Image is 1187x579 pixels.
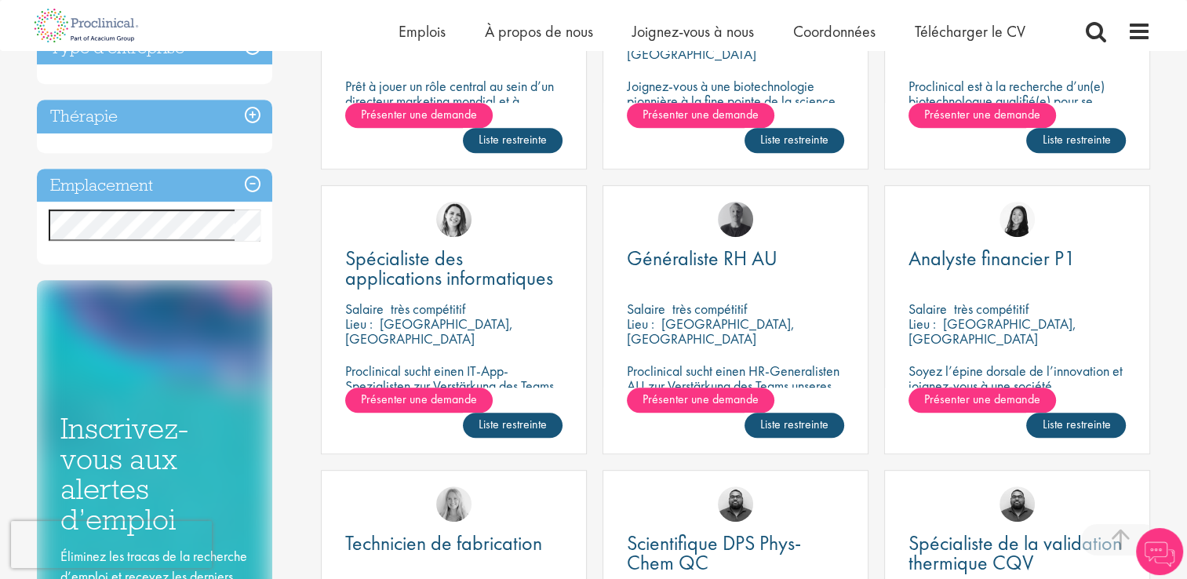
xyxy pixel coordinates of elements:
[627,245,777,271] span: Généraliste RH AU
[345,533,563,553] a: Technicien de fabrication
[1026,128,1126,153] a: Liste restreinte
[793,21,876,42] a: Coordonnées
[391,300,465,318] p: très compétitif
[37,100,272,133] h3: Thérapie
[908,530,1122,576] span: Spécialiste de la validation thermique CQV
[627,363,844,408] p: Proclinical sucht einen HR-Generalisten AU zur Verstärkung des Teams unseres Kunden in [GEOGRAPHI...
[718,486,753,522] img: Ashley Bennett
[345,103,493,128] a: Présenter une demande
[627,388,774,413] a: Présenter une demande
[643,106,759,122] span: Présenter une demande
[60,413,249,534] h3: Inscrivez-vous aux alertes d’emploi
[999,202,1035,237] img: Numhom Sudsok
[361,106,477,122] span: Présenter une demande
[463,413,563,438] a: Liste restreinte
[399,21,446,42] a: Emplois
[11,521,212,568] iframe: reCAPTCHA
[632,21,754,42] a: Joignez-vous à nous
[1026,413,1126,438] a: Liste restreinte
[924,391,1040,407] span: Présenter une demande
[627,315,795,348] p: [GEOGRAPHIC_DATA], [GEOGRAPHIC_DATA]
[908,315,1076,348] p: [GEOGRAPHIC_DATA], [GEOGRAPHIC_DATA]
[745,413,844,438] a: Liste restreinte
[345,315,513,348] p: [GEOGRAPHIC_DATA], [GEOGRAPHIC_DATA]
[908,315,936,333] span: Lieu :
[924,106,1040,122] span: Présenter une demande
[627,103,774,128] a: Présenter une demande
[745,128,844,153] a: Liste restreinte
[908,388,1056,413] a: Présenter une demande
[908,300,947,318] span: Salaire
[627,249,844,268] a: Généraliste RH AU
[345,530,542,556] span: Technicien de fabrication
[908,245,1076,271] span: Analyste financier P1
[1136,528,1183,575] img: Chatbot
[485,21,593,42] a: À propos de nous
[627,300,665,318] span: Salaire
[436,486,472,522] img: Shannon Briggs
[345,300,384,318] span: Salaire
[908,363,1126,438] p: Soyez l’épine dorsale de l’innovation et joignez-vous à une société pharmaceutique de premier pla...
[627,315,654,333] span: Lieu :
[908,533,1126,573] a: Spécialiste de la validation thermique CQV
[345,78,563,138] p: Prêt à jouer un rôle central au sein d’un directeur marketing mondial et à contribuer à façonner ...
[361,391,477,407] span: Présenter une demande
[954,300,1029,318] p: très compétitif
[345,315,373,333] span: Lieu :
[627,530,801,576] span: Scientifique DPS Phys-Chem QC
[908,78,1126,138] p: Proclinical est à la recherche d’un(e) biotechnologue qualifié(e) pour se joindre à une équipe dy...
[345,249,563,288] a: Spécialiste des applications informatiques
[643,391,759,407] span: Présenter une demande
[718,202,753,237] img: Felix Zimmer
[999,486,1035,522] img: Ashley Bennett
[436,202,472,237] img: Nur Ergiydiren
[672,300,747,318] p: très compétitif
[463,128,563,153] a: Liste restreinte
[37,169,272,202] h3: Emplacement
[908,249,1126,268] a: Analyste financier P1
[908,103,1056,128] a: Présenter une demande
[915,21,1025,42] a: Télécharger le CV
[345,245,553,291] span: Spécialiste des applications informatiques
[345,388,493,413] a: Présenter une demande
[627,533,844,573] a: Scientifique DPS Phys-Chem QC
[345,363,563,423] p: Proclinical sucht einen IT-App-Spezialisten zur Verstärkung des Teams unseres Kunden in der [GEOG...
[627,78,844,123] p: Joignez-vous à une biotechnologie pionnière à la fine pointe de la science et de la technologie.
